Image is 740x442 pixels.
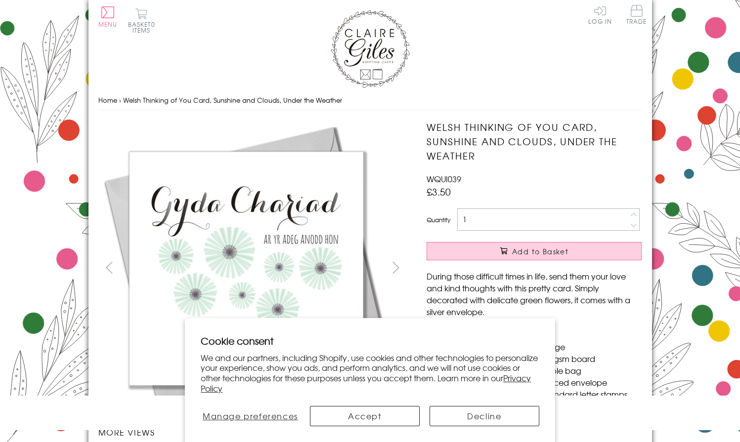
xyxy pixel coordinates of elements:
[427,270,642,318] p: During those difficult times in life, send them your love and kind thoughts with this pretty card...
[98,256,121,279] button: prev
[98,20,118,29] span: Menu
[201,353,539,394] p: We and our partners, including Shopify, use cookies and other technologies to personalize your ex...
[427,120,642,162] h1: Welsh Thinking of You Card, Sunshine and Clouds, Under the Weather
[385,256,407,279] button: next
[430,406,539,426] button: Decline
[98,90,642,111] nav: breadcrumbs
[98,120,395,416] img: Welsh Thinking of You Card, Sunshine and Clouds, Under the Weather
[626,5,647,24] span: Trade
[98,426,407,438] h3: More views
[331,10,410,88] img: Claire Giles Greetings Cards
[98,95,117,105] a: Home
[427,215,450,224] label: Quantity
[427,173,461,185] span: WQUI039
[201,334,539,348] h2: Cookie consent
[98,6,118,27] button: Menu
[626,5,647,26] a: Trade
[427,185,451,199] span: £3.50
[201,406,300,426] button: Manage preferences
[203,410,298,422] span: Manage preferences
[128,8,155,33] button: Basket0 items
[310,406,420,426] button: Accept
[201,372,531,394] a: Privacy Policy
[512,246,568,256] span: Add to Basket
[123,95,342,105] span: Welsh Thinking of You Card, Sunshine and Clouds, Under the Weather
[588,5,612,24] a: Log In
[119,95,121,105] span: ›
[132,20,155,35] span: 0 items
[427,242,642,260] button: Add to Basket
